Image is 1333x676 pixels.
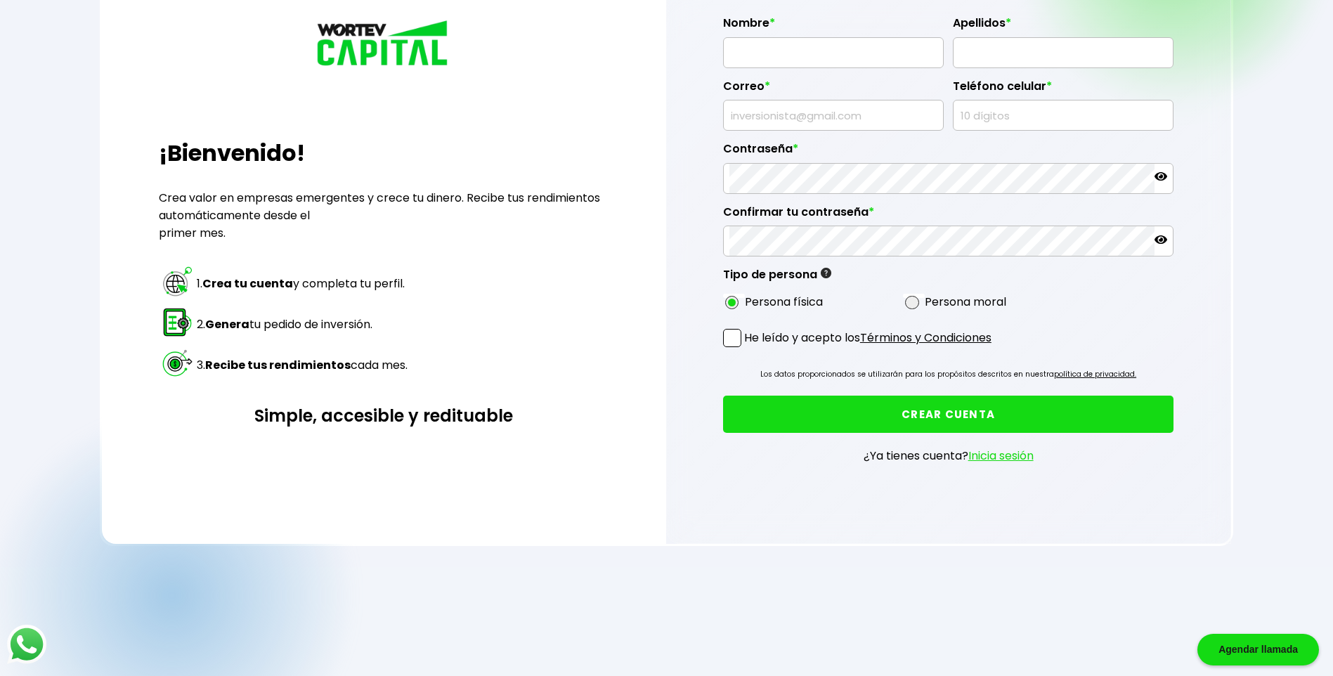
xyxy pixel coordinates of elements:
[1197,634,1319,665] div: Agendar llamada
[313,18,454,70] img: logo_wortev_capital
[161,306,194,339] img: paso 2
[196,264,408,304] td: 1. y completa tu perfil.
[723,268,831,289] label: Tipo de persona
[161,265,194,298] img: paso 1
[744,329,991,346] p: He leído y acepto los
[1054,369,1136,379] a: política de privacidad.
[161,346,194,379] img: paso 3
[7,625,46,664] img: logos_whatsapp-icon.242b2217.svg
[196,346,408,385] td: 3. cada mes.
[205,357,351,373] strong: Recibe tus rendimientos
[953,16,1173,37] label: Apellidos
[196,305,408,344] td: 2. tu pedido de inversión.
[864,447,1034,464] p: ¿Ya tienes cuenta?
[860,330,991,346] a: Términos y Condiciones
[723,396,1174,433] button: CREAR CUENTA
[159,136,610,170] h2: ¡Bienvenido!
[159,403,610,428] h3: Simple, accesible y redituable
[723,79,944,100] label: Correo
[202,275,293,292] strong: Crea tu cuenta
[953,79,1173,100] label: Teléfono celular
[723,142,1174,163] label: Contraseña
[729,100,937,130] input: inversionista@gmail.com
[821,268,831,278] img: gfR76cHglkPwleuBLjWdxeZVvX9Wp6JBDmjRYY8JYDQn16A2ICN00zLTgIroGa6qie5tIuWH7V3AapTKqzv+oMZsGfMUqL5JM...
[760,368,1136,382] p: Los datos proporcionados se utilizarán para los propósitos descritos en nuestra
[745,293,823,311] label: Persona física
[723,16,944,37] label: Nombre
[159,189,610,242] p: Crea valor en empresas emergentes y crece tu dinero. Recibe tus rendimientos automáticamente desd...
[723,205,1174,226] label: Confirmar tu contraseña
[959,100,1167,130] input: 10 dígitos
[925,293,1006,311] label: Persona moral
[205,316,249,332] strong: Genera
[968,448,1034,464] a: Inicia sesión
